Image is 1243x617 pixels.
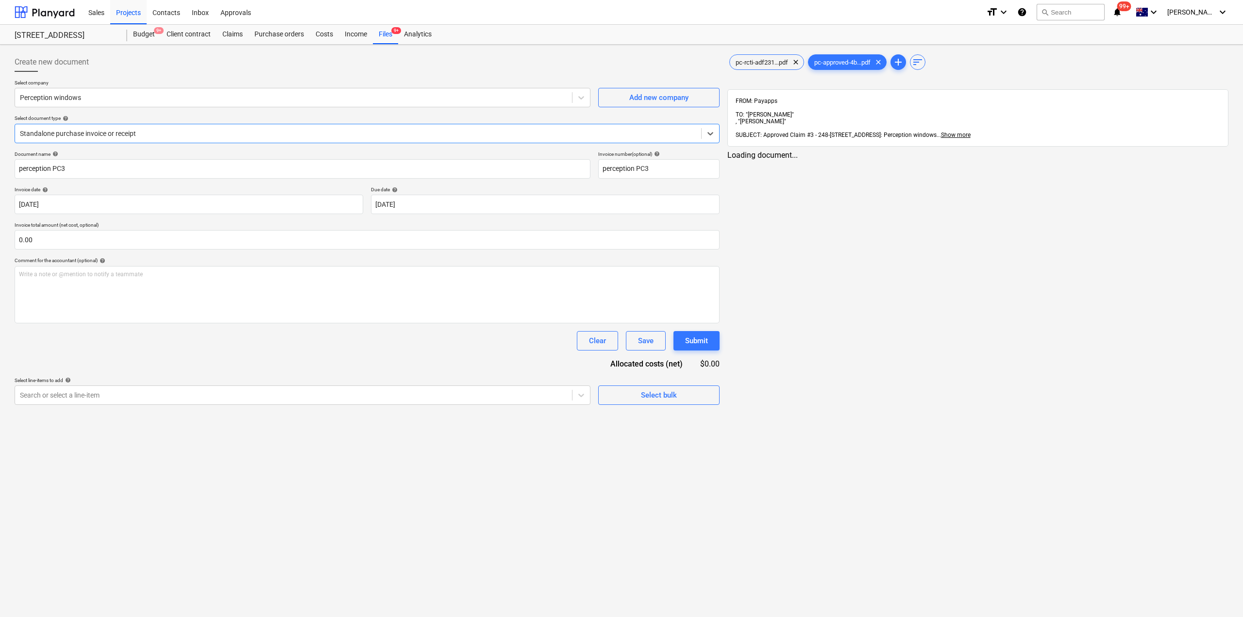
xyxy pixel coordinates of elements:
[15,80,590,88] p: Select company
[127,25,161,44] a: Budget9+
[729,54,804,70] div: pc-rcti-adf231...pdf
[652,151,660,157] span: help
[638,334,654,347] div: Save
[873,56,884,68] span: clear
[1017,6,1027,18] i: Knowledge base
[629,91,689,104] div: Add new company
[40,187,48,193] span: help
[1112,6,1122,18] i: notifications
[986,6,998,18] i: format_size
[626,331,666,350] button: Save
[390,187,398,193] span: help
[598,151,720,157] div: Invoice number (optional)
[892,56,904,68] span: add
[736,118,1220,125] div: , "[PERSON_NAME]"
[589,334,606,347] div: Clear
[50,151,58,157] span: help
[15,257,720,264] div: Comment for the accountant (optional)
[15,222,720,230] p: Invoice total amount (net cost, optional)
[1041,8,1049,16] span: search
[373,25,398,44] a: Files9+
[1167,8,1216,16] span: [PERSON_NAME]
[912,56,924,68] span: sort
[736,132,937,138] span: SUBJECT: Approved Claim #3 - 248-[STREET_ADDRESS]: Perception windows
[598,88,720,107] button: Add new company
[941,132,971,138] span: Show more
[1217,6,1228,18] i: keyboard_arrow_down
[339,25,373,44] a: Income
[730,59,794,66] span: pc-rcti-adf231...pdf
[937,132,971,138] span: ...
[15,195,363,214] input: Invoice date not specified
[15,377,590,384] div: Select line-items to add
[1117,1,1131,11] span: 99+
[698,358,720,369] div: $0.00
[727,150,1228,160] div: Loading document...
[790,56,802,68] span: clear
[641,389,677,401] div: Select bulk
[1148,6,1159,18] i: keyboard_arrow_down
[127,25,161,44] div: Budget
[15,151,590,157] div: Document name
[808,54,887,70] div: pc-approved-4b...pdf
[736,98,777,104] span: FROM: Payapps
[310,25,339,44] a: Costs
[1194,570,1243,617] iframe: Chat Widget
[673,331,720,350] button: Submit
[15,31,116,41] div: [STREET_ADDRESS]
[685,334,708,347] div: Submit
[98,258,105,264] span: help
[598,159,720,179] input: Invoice number
[398,25,437,44] a: Analytics
[577,331,618,350] button: Clear
[15,56,89,68] span: Create new document
[154,27,164,34] span: 9+
[808,59,876,66] span: pc-approved-4b...pdf
[1037,4,1105,20] button: Search
[15,230,720,250] input: Invoice total amount (net cost, optional)
[998,6,1009,18] i: keyboard_arrow_down
[15,115,720,121] div: Select document type
[63,377,71,383] span: help
[371,195,720,214] input: Due date not specified
[736,111,1220,125] span: TO: "[PERSON_NAME]"
[217,25,249,44] a: Claims
[15,159,590,179] input: Document name
[15,186,363,193] div: Invoice date
[598,385,720,405] button: Select bulk
[371,186,720,193] div: Due date
[373,25,398,44] div: Files
[593,358,698,369] div: Allocated costs (net)
[391,27,401,34] span: 9+
[161,25,217,44] a: Client contract
[249,25,310,44] a: Purchase orders
[61,116,68,121] span: help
